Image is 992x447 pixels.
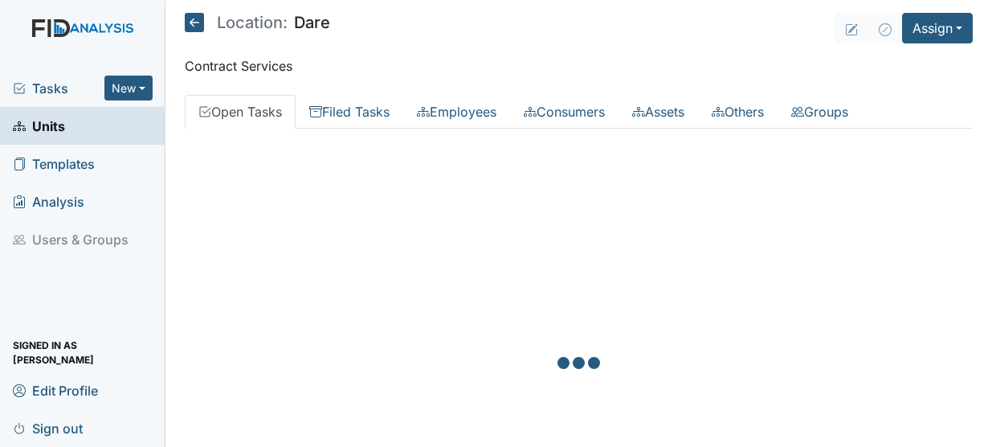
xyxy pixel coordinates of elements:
[13,151,95,176] span: Templates
[13,340,153,365] span: Signed in as [PERSON_NAME]
[13,79,104,98] a: Tasks
[104,76,153,100] button: New
[902,13,973,43] button: Assign
[13,378,98,403] span: Edit Profile
[185,95,296,129] a: Open Tasks
[185,56,973,76] p: Contract Services
[698,95,778,129] a: Others
[778,95,862,129] a: Groups
[296,95,403,129] a: Filed Tasks
[185,13,330,32] h5: Dare
[618,95,698,129] a: Assets
[13,416,83,441] span: Sign out
[217,14,288,31] span: Location:
[13,189,84,214] span: Analysis
[510,95,618,129] a: Consumers
[13,113,65,138] span: Units
[403,95,510,129] a: Employees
